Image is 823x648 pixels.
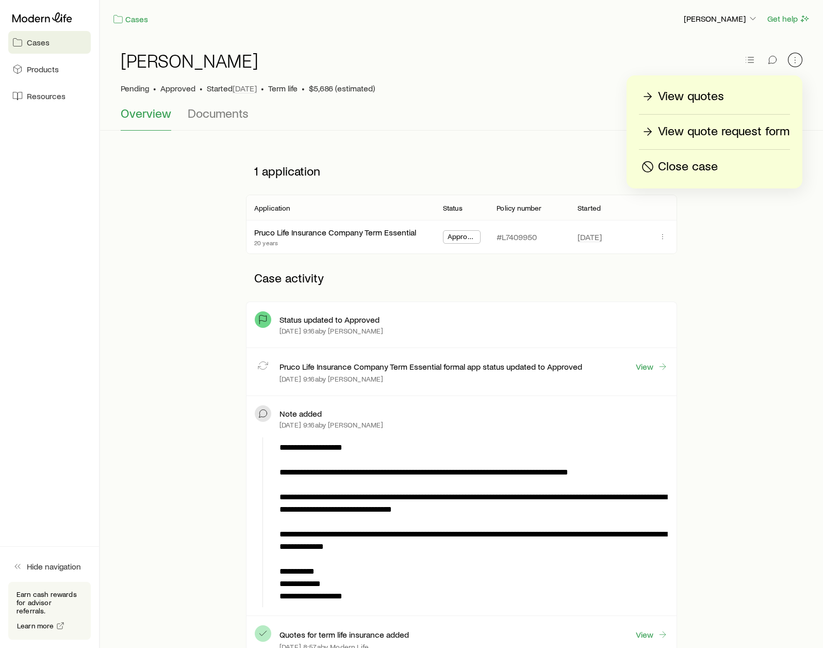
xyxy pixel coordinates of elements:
[246,262,677,293] p: Case activity
[279,361,582,372] p: Pruco Life Insurance Company Term Essential formal app status updated to Approved
[17,590,83,615] p: Earn cash rewards for advisor referrals.
[153,83,156,93] span: •
[207,83,257,93] p: Started
[578,232,602,242] span: [DATE]
[639,158,790,176] button: Close case
[497,204,541,212] p: Policy number
[254,239,416,247] p: 20 years
[17,622,54,629] span: Learn more
[121,106,802,131] div: Case details tabs
[658,123,789,140] p: View quote request form
[767,13,811,25] button: Get help
[200,83,203,93] span: •
[443,204,463,212] p: Status
[279,408,322,419] p: Note added
[160,83,195,93] span: Approved
[448,232,476,243] span: Approved
[27,64,59,74] span: Products
[27,37,50,48] span: Cases
[684,13,758,24] p: [PERSON_NAME]
[658,88,724,105] p: View quotes
[639,123,790,141] a: View quote request form
[497,232,537,242] p: #L7409950
[121,50,258,71] h1: [PERSON_NAME]
[254,204,290,212] p: Application
[309,83,375,93] span: $5,686 (estimated)
[279,421,383,429] p: [DATE] 9:16a by [PERSON_NAME]
[112,13,149,25] a: Cases
[121,106,171,120] span: Overview
[279,327,383,335] p: [DATE] 9:16a by [PERSON_NAME]
[302,83,305,93] span: •
[27,91,65,101] span: Resources
[279,629,409,640] p: Quotes for term life insurance added
[8,58,91,81] a: Products
[121,83,149,93] p: Pending
[254,227,416,237] a: Pruco Life Insurance Company Term Essential
[658,159,718,175] p: Close case
[188,106,249,120] span: Documents
[268,83,298,93] span: Term life
[261,83,264,93] span: •
[639,88,790,106] a: View quotes
[233,83,257,93] span: [DATE]
[8,85,91,107] a: Resources
[8,31,91,54] a: Cases
[635,361,668,372] a: View
[8,582,91,640] div: Earn cash rewards for advisor referrals.Learn more
[8,555,91,578] button: Hide navigation
[635,629,668,640] a: View
[578,204,601,212] p: Started
[27,561,81,572] span: Hide navigation
[279,314,380,325] p: Status updated to Approved
[279,375,383,383] p: [DATE] 9:16a by [PERSON_NAME]
[246,155,677,186] p: 1 application
[254,227,416,238] div: Pruco Life Insurance Company Term Essential
[683,13,759,25] button: [PERSON_NAME]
